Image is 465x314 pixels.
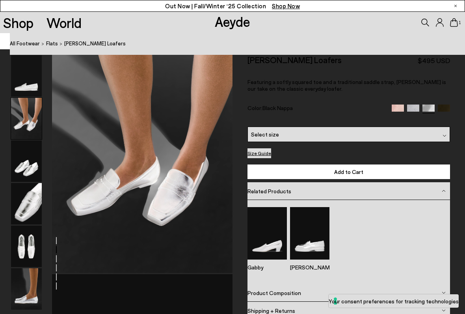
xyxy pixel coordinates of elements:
span: Related Products [247,188,291,194]
a: All Footwear [10,39,40,48]
p: Featuring a softly squared toe and a traditional saddle strap, [PERSON_NAME] is our take on the c... [247,78,450,92]
h2: [PERSON_NAME] Loafers [247,55,342,65]
p: [PERSON_NAME] [290,264,329,271]
nav: breadcrumb [10,33,465,55]
img: svg%3E [442,189,446,193]
span: Add to Cart [334,168,363,175]
a: flats [46,39,58,48]
a: Leon Loafers [PERSON_NAME] [290,254,329,271]
div: Color: [247,105,385,114]
a: 1 [450,18,458,27]
span: Black Nappa [262,105,293,111]
img: svg%3E [442,291,446,295]
img: Leon Loafers [290,207,329,260]
p: Out Now | Fall/Winter ‘25 Collection [165,1,300,11]
span: $495 USD [418,56,450,65]
img: Lana Moccasin Loafers - Image 4 [11,183,42,224]
button: Add to Cart [247,164,450,179]
button: Your consent preferences for tracking technologies [329,294,459,308]
button: Size Guide [247,148,271,158]
a: Aeyde [215,13,250,30]
span: Shipping + Returns [247,307,295,314]
span: Navigate to /collections/new-in [272,2,300,9]
img: Gabby Almond-Toe Loafers [247,207,287,260]
img: svg%3E [442,308,446,312]
p: Gabby [247,264,287,271]
img: Lana Moccasin Loafers - Image 3 [11,140,42,182]
span: 1 [458,21,462,25]
span: [PERSON_NAME] Loafers [64,39,126,48]
a: Shop [3,16,33,30]
span: Product Composition [247,290,301,296]
label: Your consent preferences for tracking technologies [329,297,459,305]
img: Lana Moccasin Loafers - Image 2 [11,98,42,139]
a: Gabby Almond-Toe Loafers Gabby [247,254,287,271]
img: Lana Moccasin Loafers - Image 5 [11,226,42,267]
span: flats [46,40,58,47]
span: Select size [251,130,279,138]
img: Lana Moccasin Loafers - Image 6 [11,268,42,310]
img: svg%3E [443,134,446,138]
a: World [46,16,82,30]
img: Lana Moccasin Loafers - Image 1 [11,55,42,97]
